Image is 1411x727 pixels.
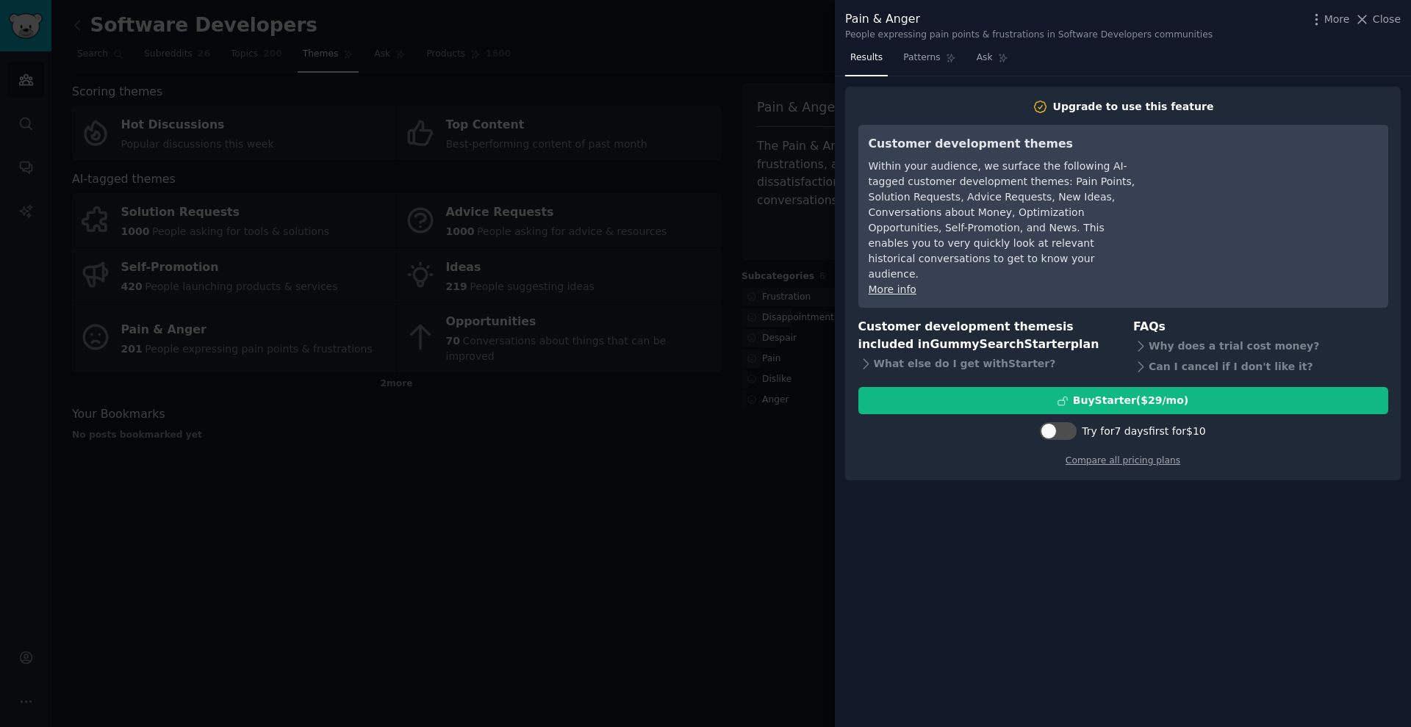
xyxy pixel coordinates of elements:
[850,51,883,65] span: Results
[1133,336,1388,356] div: Why does a trial cost money?
[1133,318,1388,336] h3: FAQs
[930,337,1070,351] span: GummySearch Starter
[1157,135,1378,245] iframe: YouTube video player
[1354,12,1401,27] button: Close
[1309,12,1350,27] button: More
[845,46,888,76] a: Results
[977,51,993,65] span: Ask
[858,387,1388,414] button: BuyStarter($29/mo)
[898,46,961,76] a: Patterns
[1324,12,1350,27] span: More
[845,29,1213,42] div: People expressing pain points & frustrations in Software Developers communities
[1133,356,1388,377] div: Can I cancel if I don't like it?
[869,159,1137,282] div: Within your audience, we surface the following AI-tagged customer development themes: Pain Points...
[845,10,1213,29] div: Pain & Anger
[903,51,940,65] span: Patterns
[972,46,1013,76] a: Ask
[869,135,1137,153] h3: Customer development themes
[858,354,1113,375] div: What else do I get with Starter ?
[1073,393,1188,408] div: Buy Starter ($ 29 /mo )
[869,283,916,295] a: More info
[1082,424,1205,439] div: Try for 7 days first for $10
[1066,455,1180,466] a: Compare all pricing plans
[858,318,1113,354] h3: Customer development themes is included in plan
[1053,99,1214,115] div: Upgrade to use this feature
[1373,12,1401,27] span: Close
